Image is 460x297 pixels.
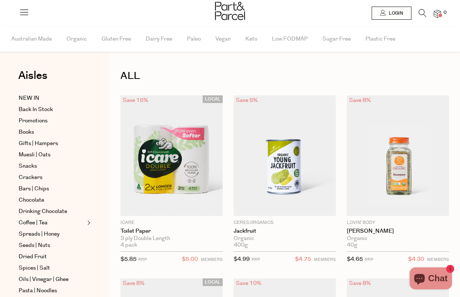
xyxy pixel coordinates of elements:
small: RRP [138,257,147,262]
small: RRP [252,257,260,262]
a: Aisles [18,70,47,88]
inbox-online-store-chat: Shopify online store chat [407,267,454,291]
span: Back In Stock [19,105,53,114]
span: Keto [245,26,257,52]
small: RRP [365,257,373,262]
button: Expand/Collapse Coffee | Tea [85,218,91,227]
small: MEMBERS [427,257,449,262]
span: Australian Made [11,26,52,52]
span: $5.85 [120,255,137,263]
a: Bars | Chips [19,184,85,193]
a: Dried Fruit [19,252,85,261]
a: Crackers [19,173,85,182]
span: $4.99 [234,255,250,263]
span: Bars | Chips [19,184,49,193]
a: Spreads | Honey [19,230,85,239]
a: Pasta | Noodles [19,286,85,295]
span: Promotions [19,117,47,125]
a: Jackfruit [234,228,336,235]
small: MEMBERS [201,257,223,262]
span: 0 [442,9,448,16]
span: Oils | Vinegar | Ghee [19,275,69,284]
p: icare [120,220,223,226]
span: Gifts | Hampers [19,139,58,148]
span: Spices | Salt [19,264,50,273]
span: NEW IN [19,94,39,103]
span: $4.75 [295,255,311,264]
div: Save 5% [234,95,260,105]
span: $5.00 [182,255,198,264]
a: Login [372,7,411,20]
span: Sugar Free [322,26,351,52]
span: Login [387,10,403,16]
span: Snacks [19,162,37,171]
div: Save 8% [347,278,373,288]
div: Save 15% [120,95,150,105]
div: Save 10% [234,278,264,288]
p: Ceres Organics [234,220,336,226]
span: Seeds | Nuts [19,241,50,250]
a: Coffee | Tea [19,218,85,227]
a: Snacks [19,162,85,171]
span: LOCAL [203,278,223,286]
a: Books [19,128,85,137]
div: Organic [234,235,336,242]
img: Part&Parcel [215,2,245,20]
a: Chocolate [19,196,85,205]
a: Gifts | Hampers [19,139,85,148]
div: Organic [347,235,449,242]
a: Spices | Salt [19,264,85,273]
span: $4.30 [408,255,424,264]
img: Jackfruit [234,95,336,216]
span: Dried Fruit [19,252,47,261]
span: 4 pack [120,242,137,248]
a: [PERSON_NAME] [347,228,449,235]
span: Vegan [215,26,231,52]
span: Coffee | Tea [19,218,47,227]
span: 40g [347,242,357,248]
span: 400g [234,242,248,248]
span: Dairy Free [146,26,172,52]
a: 0 [434,10,441,18]
span: Pasta | Noodles [19,286,57,295]
div: Save 8% [347,95,373,105]
div: 3 ply Double Length [120,235,223,242]
div: Save 8% [120,278,147,288]
p: Lovin' Body [347,220,449,226]
span: Plastic Free [365,26,395,52]
a: NEW IN [19,94,85,103]
img: Toilet Paper [120,95,223,216]
a: Promotions [19,117,85,125]
a: Toilet Paper [120,228,223,235]
span: Low FODMAP [272,26,308,52]
a: Drinking Chocolate [19,207,85,216]
a: Back In Stock [19,105,85,114]
span: Crackers [19,173,42,182]
img: Rosemary [347,95,449,216]
a: Seeds | Nuts [19,241,85,250]
span: Paleo [187,26,201,52]
span: Drinking Chocolate [19,207,67,216]
span: Chocolate [19,196,44,205]
span: LOCAL [203,95,223,103]
small: MEMBERS [314,257,336,262]
a: Muesli | Oats [19,151,85,159]
span: Aisles [18,68,47,84]
span: $4.65 [347,255,363,263]
span: Spreads | Honey [19,230,60,239]
span: Books [19,128,34,137]
span: Gluten Free [101,26,131,52]
span: Muesli | Oats [19,151,50,159]
a: Oils | Vinegar | Ghee [19,275,85,284]
h1: ALL [120,68,449,84]
span: Organic [66,26,87,52]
